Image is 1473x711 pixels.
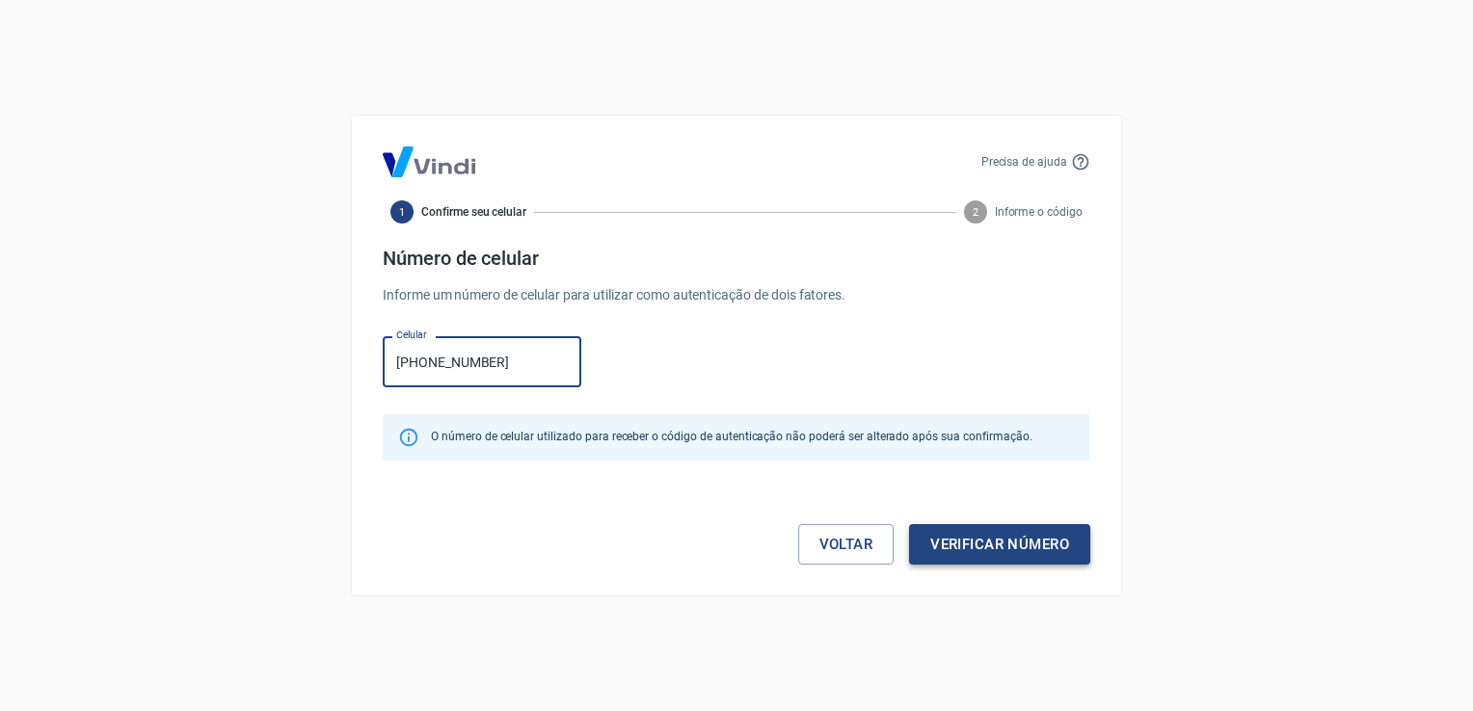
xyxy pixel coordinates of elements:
text: 2 [973,206,978,219]
p: Precisa de ajuda [981,153,1067,171]
p: Informe um número de celular para utilizar como autenticação de dois fatores. [383,285,1090,305]
button: Verificar número [909,524,1090,565]
img: Logo Vind [383,146,475,177]
a: Voltar [798,524,895,565]
text: 1 [399,206,405,219]
label: Celular [396,328,427,342]
div: O número de celular utilizado para receber o código de autenticação não poderá ser alterado após ... [431,420,1031,455]
span: Confirme seu celular [421,203,526,221]
span: Informe o código [995,203,1083,221]
h4: Número de celular [383,247,1090,270]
